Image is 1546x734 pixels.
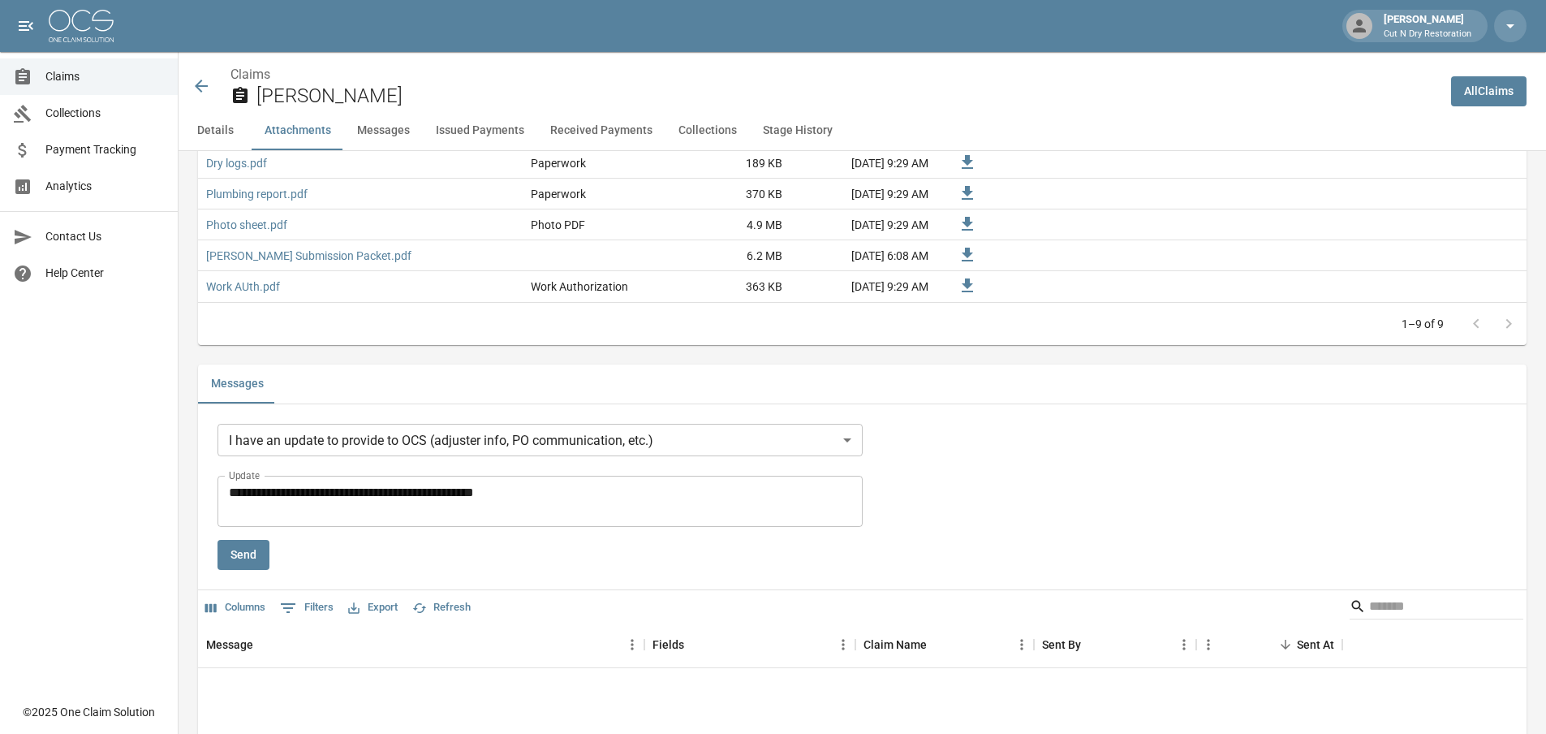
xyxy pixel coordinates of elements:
button: Send [217,540,269,570]
p: Cut N Dry Restoration [1384,28,1471,41]
div: [DATE] 9:29 AM [790,179,937,209]
button: Sort [684,633,707,656]
div: Message [198,622,644,667]
div: Sent At [1196,622,1342,667]
button: Refresh [408,595,475,620]
div: 363 KB [669,271,790,302]
div: 6.2 MB [669,240,790,271]
div: Sent By [1034,622,1196,667]
div: Paperwork [531,186,586,202]
a: AllClaims [1451,76,1527,106]
span: Payment Tracking [45,141,165,158]
span: Collections [45,105,165,122]
div: Paperwork [531,155,586,171]
span: Help Center [45,265,165,282]
div: [DATE] 6:08 AM [790,240,937,271]
a: Claims [230,67,270,82]
div: related-list tabs [198,365,1527,404]
div: Fields [644,622,855,667]
label: Update [229,468,260,482]
div: Sent By [1042,622,1081,667]
button: Menu [831,633,855,657]
nav: breadcrumb [230,65,1438,84]
p: 1–9 of 9 [1402,316,1444,332]
button: open drawer [10,10,42,42]
button: Collections [665,111,750,150]
button: Attachments [252,111,344,150]
div: Claim Name [855,622,1034,667]
button: Issued Payments [423,111,537,150]
button: Sort [1274,633,1297,656]
button: Menu [1172,633,1196,657]
div: anchor tabs [179,111,1546,150]
button: Show filters [276,595,338,621]
div: Fields [652,622,684,667]
a: Work AUth.pdf [206,278,280,295]
div: [DATE] 9:29 AM [790,209,937,240]
span: Contact Us [45,228,165,245]
div: [DATE] 9:29 AM [790,271,937,302]
button: Details [179,111,252,150]
button: Received Payments [537,111,665,150]
button: Messages [198,365,277,404]
div: © 2025 One Claim Solution [23,704,155,720]
button: Export [344,595,402,620]
div: [PERSON_NAME] [1377,11,1478,41]
a: [PERSON_NAME] Submission Packet.pdf [206,248,411,264]
div: 189 KB [669,148,790,179]
div: Work Authorization [531,278,628,295]
span: Claims [45,68,165,85]
h2: [PERSON_NAME] [256,84,1438,108]
div: Claim Name [863,622,927,667]
button: Sort [927,633,950,656]
button: Select columns [201,595,269,620]
div: Search [1350,594,1523,623]
a: Plumbing report.pdf [206,186,308,202]
div: Message [206,622,253,667]
div: I have an update to provide to OCS (adjuster info, PO communication, etc.) [217,424,863,456]
button: Messages [344,111,423,150]
img: ocs-logo-white-transparent.png [49,10,114,42]
button: Stage History [750,111,846,150]
button: Sort [253,633,276,656]
div: Sent At [1297,622,1334,667]
div: [DATE] 9:29 AM [790,148,937,179]
a: Photo sheet.pdf [206,217,287,233]
a: Dry logs.pdf [206,155,267,171]
span: Analytics [45,178,165,195]
div: Photo PDF [531,217,585,233]
button: Sort [1081,633,1104,656]
div: 4.9 MB [669,209,790,240]
button: Menu [1010,633,1034,657]
div: 370 KB [669,179,790,209]
button: Menu [1196,633,1221,657]
button: Menu [620,633,644,657]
